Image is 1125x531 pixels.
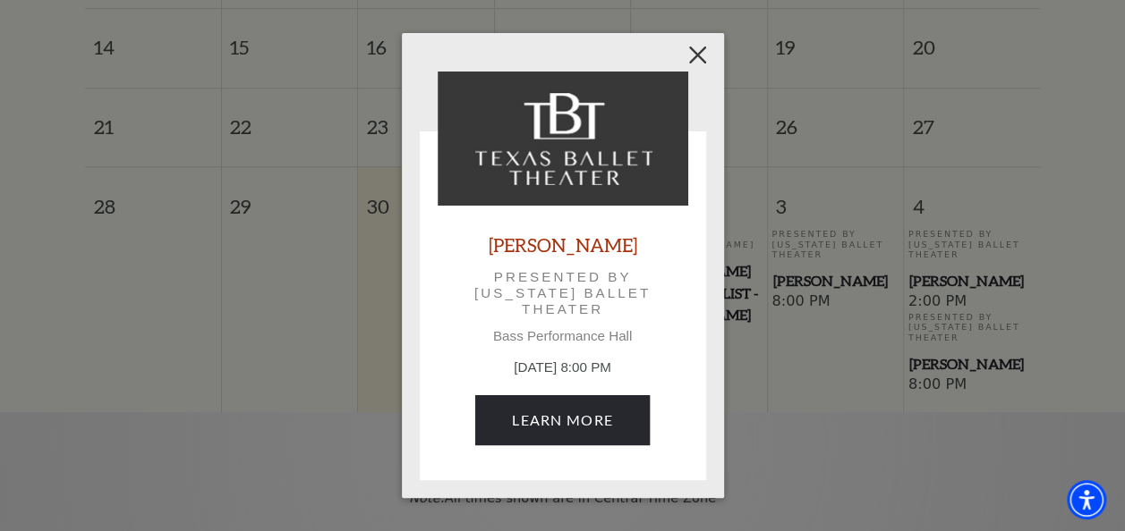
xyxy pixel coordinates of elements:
[463,269,663,318] p: Presented by [US_STATE] Ballet Theater
[680,38,714,72] button: Close
[438,358,688,378] p: [DATE] 8:00 PM
[438,328,688,344] p: Bass Performance Hall
[489,232,637,257] a: [PERSON_NAME]
[1067,480,1106,519] div: Accessibility Menu
[438,72,688,206] img: Peter Pan
[475,395,650,445] a: October 3, 8:00 PM Learn More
